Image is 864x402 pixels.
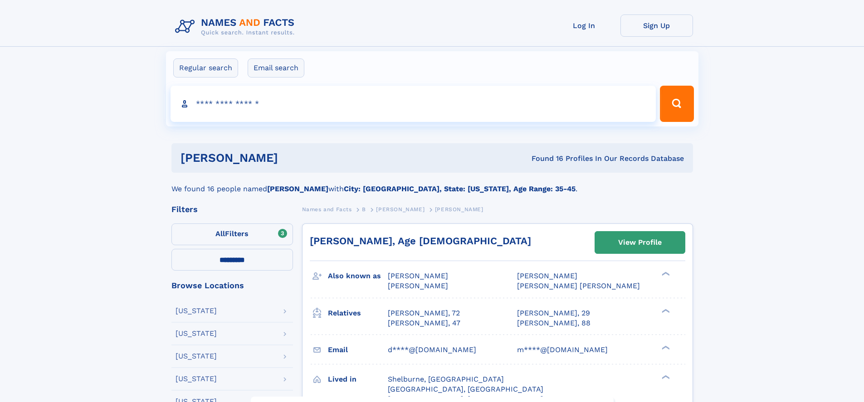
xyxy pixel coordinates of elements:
[171,15,302,39] img: Logo Names and Facts
[362,206,366,213] span: B
[328,268,388,284] h3: Also known as
[660,86,693,122] button: Search Button
[388,318,460,328] a: [PERSON_NAME], 47
[344,184,576,193] b: City: [GEOGRAPHIC_DATA], State: [US_STATE], Age Range: 35-45
[376,206,425,213] span: [PERSON_NAME]
[659,374,670,380] div: ❯
[171,281,293,290] div: Browse Locations
[176,307,217,315] div: [US_STATE]
[310,235,531,247] a: [PERSON_NAME], Age [DEMOGRAPHIC_DATA]
[181,152,405,164] h1: [PERSON_NAME]
[388,271,448,280] span: [PERSON_NAME]
[620,15,693,37] a: Sign Up
[328,305,388,321] h3: Relatives
[659,308,670,314] div: ❯
[302,203,352,215] a: Names and Facts
[176,330,217,337] div: [US_STATE]
[215,229,225,238] span: All
[176,353,217,360] div: [US_STATE]
[173,58,238,77] label: Regular search
[171,173,693,194] div: We found 16 people named with .
[517,271,577,280] span: [PERSON_NAME]
[659,271,670,277] div: ❯
[362,203,366,215] a: B
[328,342,388,358] h3: Email
[248,58,304,77] label: Email search
[618,232,662,253] div: View Profile
[388,385,543,393] span: [GEOGRAPHIC_DATA], [GEOGRAPHIC_DATA]
[517,308,590,318] a: [PERSON_NAME], 29
[595,232,685,253] a: View Profile
[517,318,591,328] a: [PERSON_NAME], 88
[171,205,293,213] div: Filters
[517,281,640,290] span: [PERSON_NAME] [PERSON_NAME]
[388,308,460,318] a: [PERSON_NAME], 72
[388,375,504,383] span: Shelburne, [GEOGRAPHIC_DATA]
[171,86,656,122] input: search input
[659,344,670,350] div: ❯
[435,206,483,213] span: [PERSON_NAME]
[176,375,217,383] div: [US_STATE]
[405,154,684,164] div: Found 16 Profiles In Our Records Database
[171,223,293,245] label: Filters
[388,281,448,290] span: [PERSON_NAME]
[328,372,388,387] h3: Lived in
[267,184,328,193] b: [PERSON_NAME]
[376,203,425,215] a: [PERSON_NAME]
[548,15,620,37] a: Log In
